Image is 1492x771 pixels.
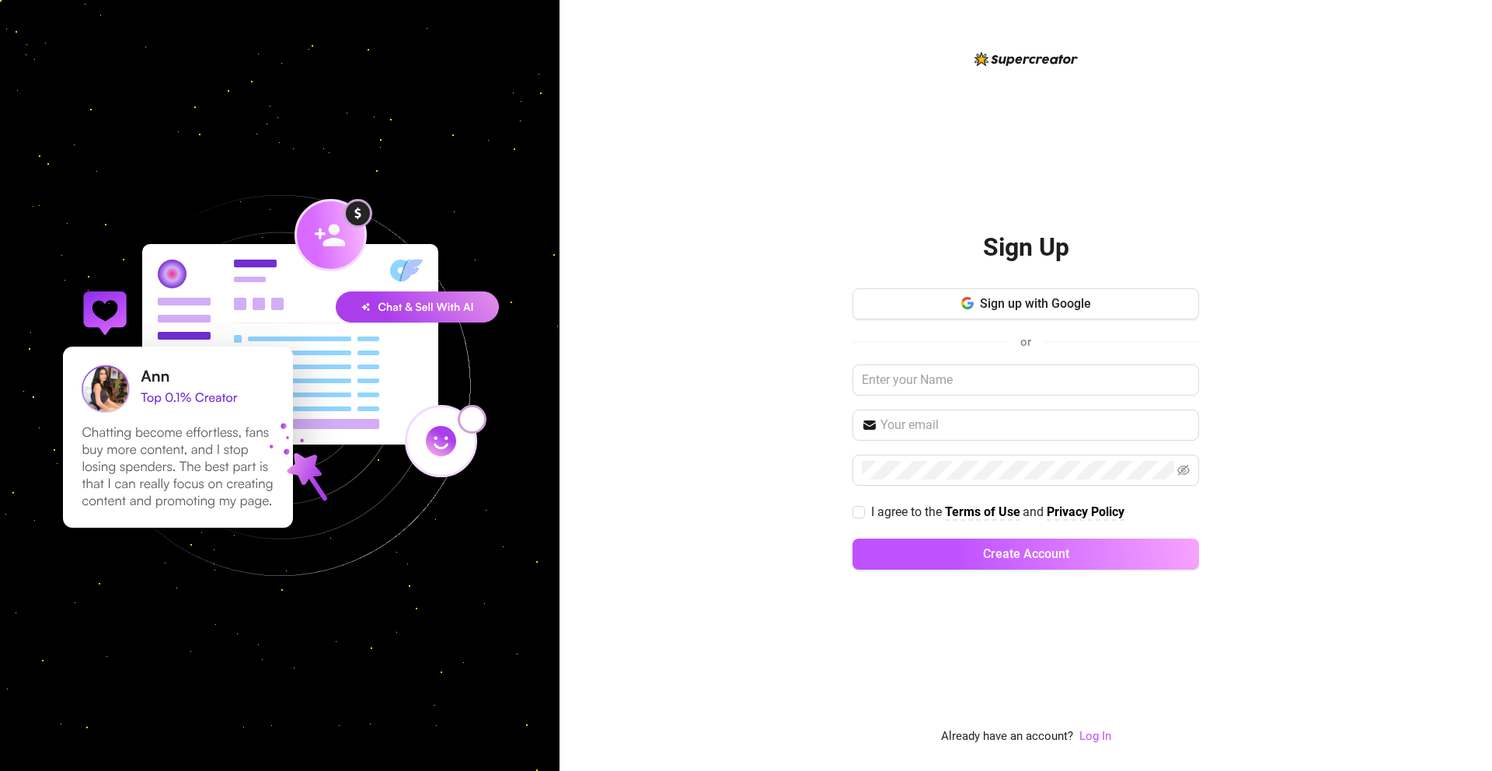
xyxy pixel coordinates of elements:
span: or [1020,335,1031,349]
a: Privacy Policy [1047,504,1124,521]
h2: Sign Up [983,232,1069,263]
span: I agree to the [871,504,945,519]
img: signup-background-D0MIrEPF.svg [11,117,549,654]
span: eye-invisible [1177,464,1190,476]
a: Log In [1079,729,1111,743]
a: Log In [1079,727,1111,746]
button: Create Account [852,539,1199,570]
span: Create Account [983,546,1069,561]
span: Faster [1233,295,1266,313]
a: Terms of Use [945,504,1020,521]
img: logo-BBDzfeDw.svg [974,52,1078,66]
span: and [1023,504,1047,519]
input: Your email [880,416,1190,434]
strong: Terms of Use [945,504,1020,519]
span: Already have an account? [941,727,1073,746]
button: Sign up with Google [852,288,1199,319]
input: Enter your Name [852,365,1199,396]
img: svg%3e [1215,295,1227,313]
strong: Privacy Policy [1047,504,1124,519]
span: Sign up with Google [980,296,1091,311]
